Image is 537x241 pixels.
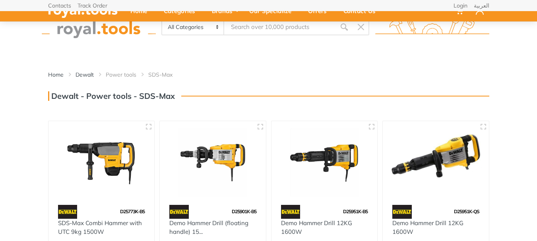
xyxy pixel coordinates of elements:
a: Demo Hammer Drill 12KG 1600W [281,219,352,236]
img: Royal Tools - Demo Hammer Drill 12KG 1600W [279,128,370,197]
span: D25951K-QS [454,208,479,214]
a: Dewalt [76,71,94,79]
a: Power tools [106,71,136,79]
span: D25951K-B5 [343,208,368,214]
a: Track Order [78,3,107,8]
select: Category [162,19,225,35]
img: Royal Tools - SDS-Max Combi Hammer with UTC 9kg 1500W [56,128,147,197]
a: Contacts [48,3,71,8]
input: Site search [224,19,335,35]
a: Demo Hammer Drill 12KG 1600W [392,219,463,236]
span: D25901K-B5 [232,208,256,214]
a: Login [454,3,467,8]
a: العربية [474,3,489,8]
img: Royal Tools - Demo Hammer Drill (floating handle) 1500W 10kg [167,128,259,197]
img: Royal Tools - Demo Hammer Drill 12KG 1600W [390,128,482,197]
img: 45.webp [392,205,412,219]
img: royal.tools Logo [42,16,156,38]
h3: Dewalt - Power tools - SDS-Max [48,91,175,101]
img: royal.tools Logo [375,16,489,38]
a: SDS-Max Combi Hammer with UTC 9kg 1500W [58,219,142,236]
img: 45.webp [169,205,189,219]
img: 45.webp [281,205,300,219]
a: Demo Hammer Drill (floating handle) 15... [169,219,248,236]
img: 45.webp [58,205,78,219]
span: D25773K-B5 [120,208,145,214]
a: Home [48,71,64,79]
li: SDS-Max [148,71,184,79]
nav: breadcrumb [48,71,489,79]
